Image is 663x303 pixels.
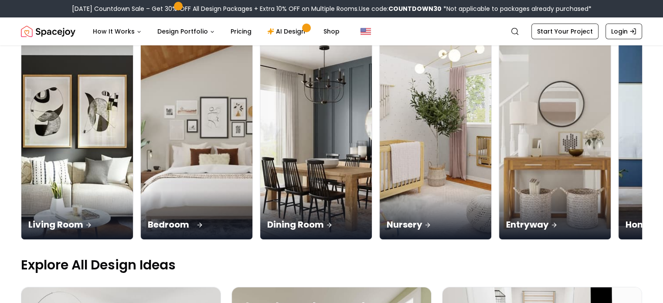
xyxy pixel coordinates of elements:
[86,23,149,40] button: How It Works
[260,23,315,40] a: AI Design
[21,42,133,239] img: Living Room
[21,17,642,45] nav: Global
[499,42,611,239] img: Entryway
[224,23,258,40] a: Pricing
[21,23,75,40] a: Spacejoy
[72,4,592,13] div: [DATE] Countdown Sale – Get 30% OFF All Design Packages + Extra 10% OFF on Multiple Rooms.
[506,218,604,231] p: Entryway
[360,26,371,37] img: United States
[531,24,598,39] a: Start Your Project
[380,42,491,239] img: Nursery
[21,42,133,240] a: Living RoomLiving Room
[138,37,255,245] img: Bedroom
[140,42,253,240] a: BedroomBedroom
[21,23,75,40] img: Spacejoy Logo
[499,42,611,240] a: EntrywayEntryway
[379,42,492,240] a: NurseryNursery
[260,42,372,240] a: Dining RoomDining Room
[260,42,372,239] img: Dining Room
[21,257,642,273] p: Explore All Design Ideas
[442,4,592,13] span: *Not applicable to packages already purchased*
[86,23,347,40] nav: Main
[359,4,442,13] span: Use code:
[150,23,222,40] button: Design Portfolio
[267,218,365,231] p: Dining Room
[387,218,484,231] p: Nursery
[605,24,642,39] a: Login
[28,218,126,231] p: Living Room
[388,4,442,13] b: COUNTDOWN30
[148,218,245,231] p: Bedroom
[316,23,347,40] a: Shop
